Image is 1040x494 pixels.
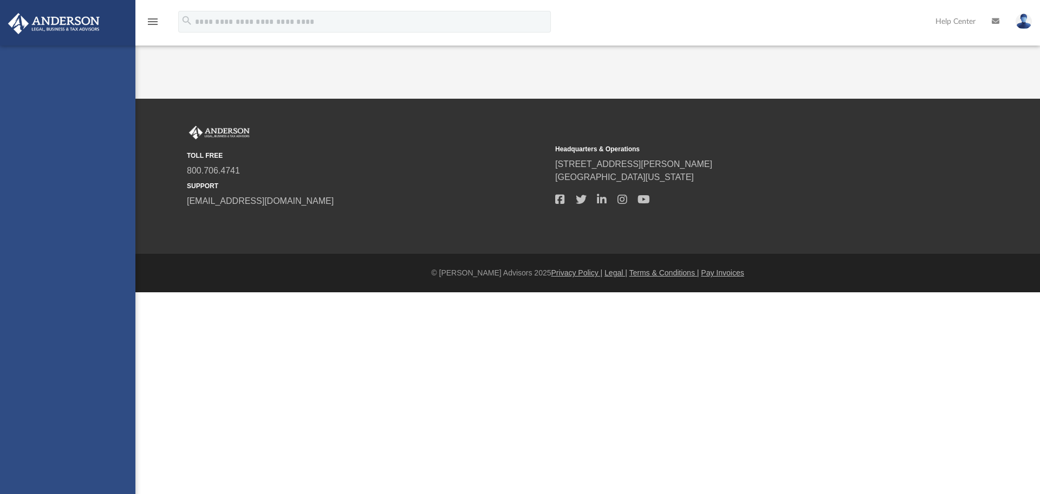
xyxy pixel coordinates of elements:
small: SUPPORT [187,181,548,191]
img: Anderson Advisors Platinum Portal [5,13,103,34]
img: Anderson Advisors Platinum Portal [187,126,252,140]
a: Privacy Policy | [551,268,603,277]
div: © [PERSON_NAME] Advisors 2025 [135,267,1040,279]
i: menu [146,15,159,28]
a: menu [146,21,159,28]
a: 800.706.4741 [187,166,240,175]
a: Pay Invoices [701,268,744,277]
a: Terms & Conditions | [629,268,699,277]
small: Headquarters & Operations [555,144,916,154]
a: [GEOGRAPHIC_DATA][US_STATE] [555,172,694,182]
small: TOLL FREE [187,151,548,161]
a: [STREET_ADDRESS][PERSON_NAME] [555,159,712,169]
a: Legal | [604,268,627,277]
i: search [181,15,193,27]
a: [EMAIL_ADDRESS][DOMAIN_NAME] [187,196,334,206]
img: User Pic [1016,14,1032,29]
